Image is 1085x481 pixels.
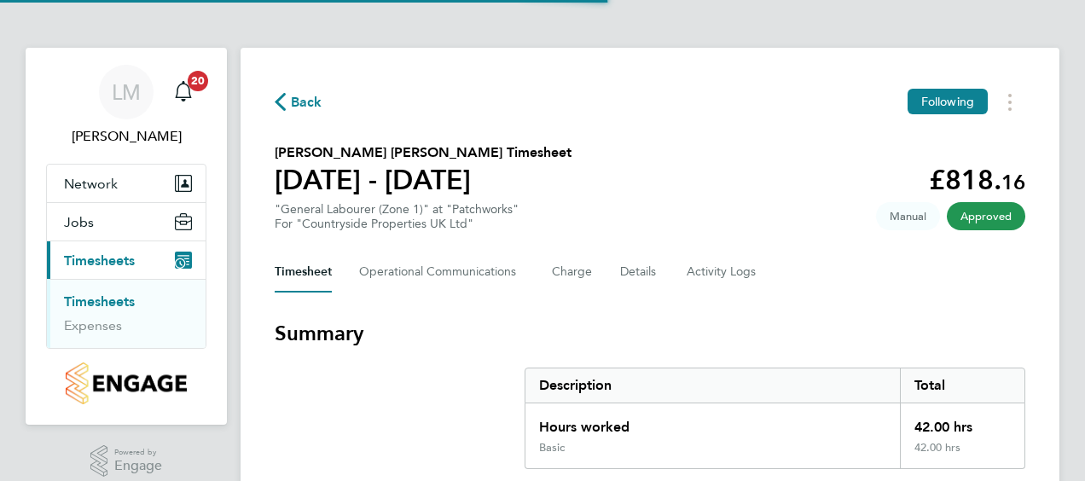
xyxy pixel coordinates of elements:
a: Expenses [64,317,122,333]
a: Timesheets [64,293,135,310]
button: Activity Logs [687,252,758,293]
button: Network [47,165,206,202]
button: Timesheet [275,252,332,293]
span: Linsey McGovern [46,126,206,147]
span: LM [112,81,141,103]
div: 42.00 hrs [900,441,1024,468]
button: Charge [552,252,593,293]
button: Timesheets Menu [995,89,1025,115]
span: Following [921,94,974,109]
div: Summary [525,368,1025,469]
img: countryside-properties-logo-retina.png [66,362,186,404]
span: Back [291,92,322,113]
button: Timesheets [47,241,206,279]
div: "General Labourer (Zone 1)" at "Patchworks" [275,202,519,231]
span: 20 [188,71,208,91]
div: For "Countryside Properties UK Ltd" [275,217,519,231]
span: This timesheet was manually created. [876,202,940,230]
div: 42.00 hrs [900,403,1024,441]
span: This timesheet has been approved. [947,202,1025,230]
div: Timesheets [47,279,206,348]
span: 16 [1001,170,1025,194]
div: Hours worked [525,403,900,441]
a: Powered byEngage [90,445,163,478]
h2: [PERSON_NAME] [PERSON_NAME] Timesheet [275,142,572,163]
nav: Main navigation [26,48,227,425]
h3: Summary [275,320,1025,347]
div: Basic [539,441,565,455]
div: Total [900,368,1024,403]
button: Operational Communications [359,252,525,293]
button: Following [908,89,988,114]
button: Details [620,252,659,293]
span: Jobs [64,214,94,230]
app-decimal: £818. [929,164,1025,196]
div: Description [525,368,900,403]
button: Jobs [47,203,206,240]
a: LM[PERSON_NAME] [46,65,206,147]
span: Timesheets [64,252,135,269]
span: Network [64,176,118,192]
a: 20 [166,65,200,119]
span: Engage [114,459,162,473]
h1: [DATE] - [DATE] [275,163,572,197]
a: Go to home page [46,362,206,404]
button: Back [275,91,322,113]
span: Powered by [114,445,162,460]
